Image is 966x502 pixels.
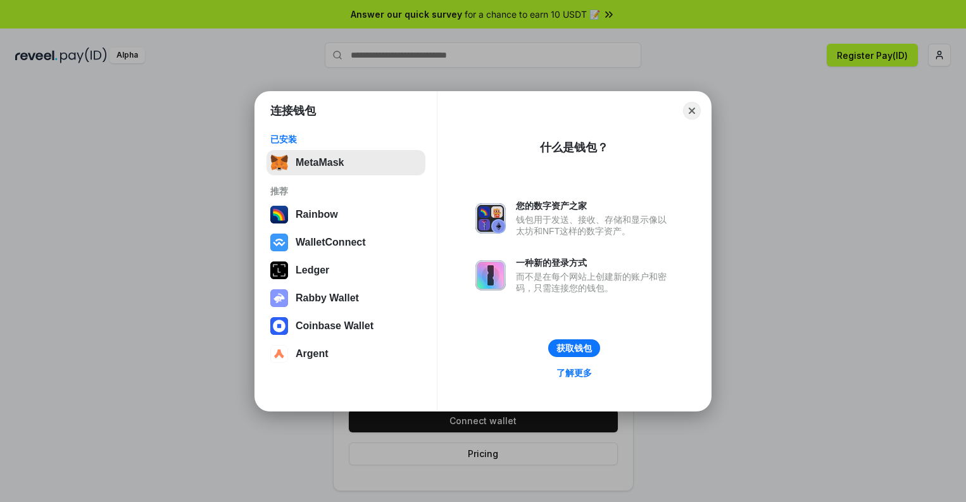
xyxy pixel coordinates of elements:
div: MetaMask [296,157,344,168]
button: Argent [267,341,425,367]
img: svg+xml,%3Csvg%20width%3D%22120%22%20height%3D%22120%22%20viewBox%3D%220%200%20120%20120%22%20fil... [270,206,288,223]
img: svg+xml,%3Csvg%20width%3D%2228%22%20height%3D%2228%22%20viewBox%3D%220%200%2028%2028%22%20fill%3D... [270,234,288,251]
a: 了解更多 [549,365,599,381]
div: Rainbow [296,209,338,220]
img: svg+xml,%3Csvg%20xmlns%3D%22http%3A%2F%2Fwww.w3.org%2F2000%2Fsvg%22%20fill%3D%22none%22%20viewBox... [475,203,506,234]
h1: 连接钱包 [270,103,316,118]
div: Argent [296,348,329,360]
div: 已安装 [270,134,422,145]
button: WalletConnect [267,230,425,255]
button: Rainbow [267,202,425,227]
button: Ledger [267,258,425,283]
div: 一种新的登录方式 [516,257,673,268]
img: svg+xml,%3Csvg%20width%3D%2228%22%20height%3D%2228%22%20viewBox%3D%220%200%2028%2028%22%20fill%3D... [270,345,288,363]
img: svg+xml,%3Csvg%20xmlns%3D%22http%3A%2F%2Fwww.w3.org%2F2000%2Fsvg%22%20fill%3D%22none%22%20viewBox... [270,289,288,307]
img: svg+xml,%3Csvg%20fill%3D%22none%22%20height%3D%2233%22%20viewBox%3D%220%200%2035%2033%22%20width%... [270,154,288,172]
button: 获取钱包 [548,339,600,357]
div: 了解更多 [556,367,592,379]
img: svg+xml,%3Csvg%20xmlns%3D%22http%3A%2F%2Fwww.w3.org%2F2000%2Fsvg%22%20width%3D%2228%22%20height%3... [270,261,288,279]
div: Ledger [296,265,329,276]
div: 什么是钱包？ [540,140,608,155]
button: MetaMask [267,150,425,175]
div: 钱包用于发送、接收、存储和显示像以太坊和NFT这样的数字资产。 [516,214,673,237]
div: Rabby Wallet [296,292,359,304]
div: 而不是在每个网站上创建新的账户和密码，只需连接您的钱包。 [516,271,673,294]
button: Rabby Wallet [267,286,425,311]
div: 您的数字资产之家 [516,200,673,211]
button: Coinbase Wallet [267,313,425,339]
div: WalletConnect [296,237,366,248]
div: 获取钱包 [556,342,592,354]
div: 推荐 [270,185,422,197]
img: svg+xml,%3Csvg%20xmlns%3D%22http%3A%2F%2Fwww.w3.org%2F2000%2Fsvg%22%20fill%3D%22none%22%20viewBox... [475,260,506,291]
button: Close [683,102,701,120]
div: Coinbase Wallet [296,320,373,332]
img: svg+xml,%3Csvg%20width%3D%2228%22%20height%3D%2228%22%20viewBox%3D%220%200%2028%2028%22%20fill%3D... [270,317,288,335]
